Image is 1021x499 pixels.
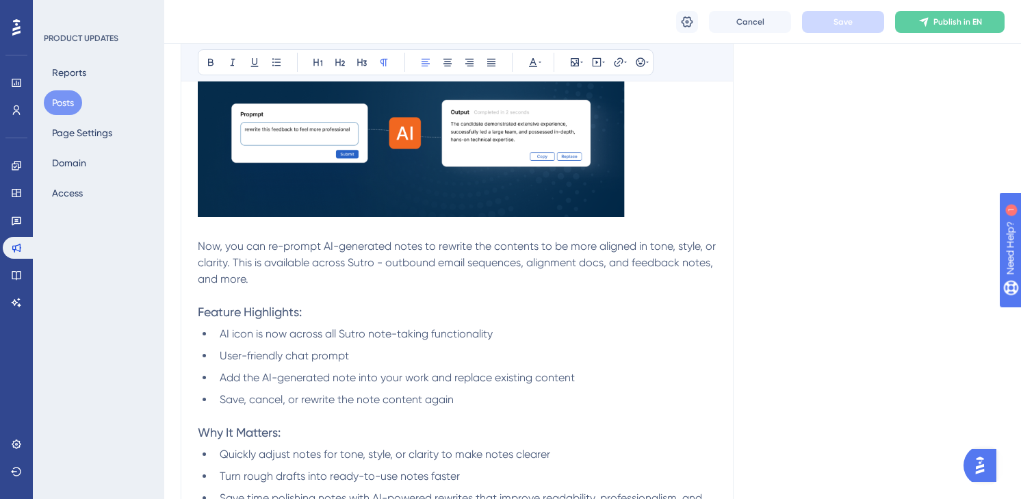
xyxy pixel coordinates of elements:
span: User-friendly chat prompt [220,349,349,362]
span: Add the AI-generated note into your work and replace existing content [220,371,575,384]
div: 1 [95,7,99,18]
span: Publish in EN [933,16,982,27]
button: Access [44,181,91,205]
button: Page Settings [44,120,120,145]
button: Cancel [709,11,791,33]
button: Domain [44,151,94,175]
iframe: UserGuiding AI Assistant Launcher [964,445,1005,486]
span: AI icon is now across all Sutro note-taking functionality [220,327,493,340]
div: PRODUCT UPDATES [44,33,118,44]
button: Save [802,11,884,33]
span: Feature Highlights: [198,305,302,319]
button: Publish in EN [895,11,1005,33]
span: Save [833,16,853,27]
span: Now, you can re-prompt AI-generated notes to rewrite the contents to be more aligned in tone, sty... [198,240,719,285]
span: Cancel [736,16,764,27]
button: Reports [44,60,94,85]
span: Save, cancel, or rewrite the note content again [220,393,454,406]
span: Need Help? [32,3,86,20]
span: Turn rough drafts into ready-to-use notes faster [220,470,460,483]
span: Quickly adjust notes for tone, style, or clarity to make notes clearer [220,448,550,461]
span: Why It Matters: [198,425,281,439]
button: Posts [44,90,82,115]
